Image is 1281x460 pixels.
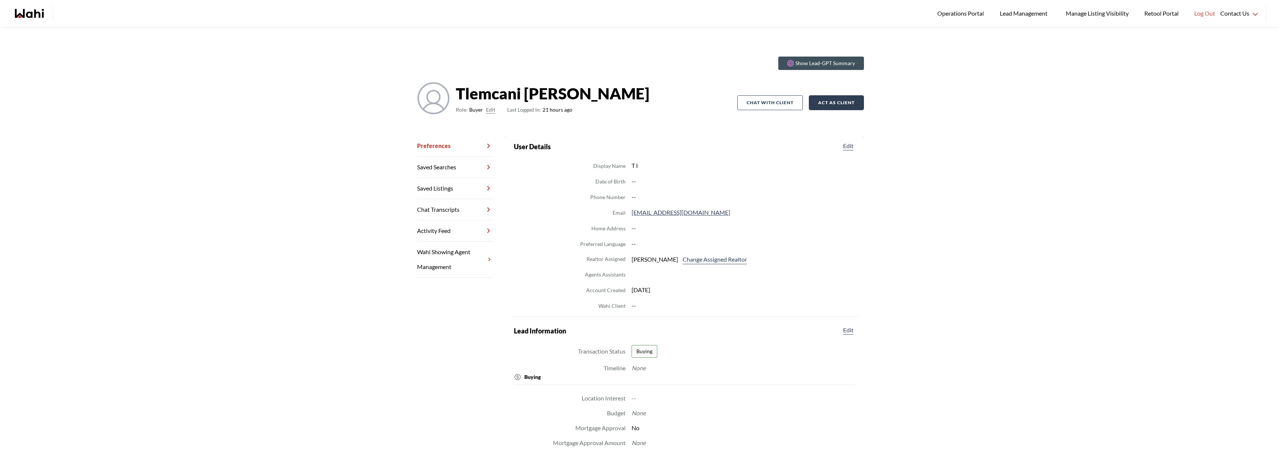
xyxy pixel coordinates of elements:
[486,105,495,114] button: Edit
[507,105,572,114] span: 21 hours ago
[681,255,748,264] button: Change Assigned Realtor
[582,394,626,403] dt: Location Interest
[632,301,855,310] dd: --
[632,438,646,447] div: None
[636,347,652,356] span: Buying
[632,394,636,403] div: --
[456,105,468,114] span: Role:
[507,106,541,113] span: Last Logged In:
[632,424,855,432] dd: No
[632,255,678,264] span: [PERSON_NAME]
[591,224,626,233] dt: Home Address
[937,9,986,18] span: Operations Portal
[417,178,493,199] a: Saved Listings
[632,409,646,418] div: None
[795,60,855,67] p: Show Lead-GPT Summary
[417,220,493,242] a: Activity Feed
[778,57,864,70] button: Show Lead-GPT Summary
[842,141,855,150] button: Edit
[1194,9,1215,18] span: Log Out
[417,242,493,278] a: Wahi Showing Agent Management
[578,347,626,356] dt: Transaction Status
[580,240,626,249] dt: Preferred Language
[417,135,493,157] a: Preferences
[593,162,626,170] dt: Display Name
[514,326,566,336] h2: Lead Information
[842,326,855,335] button: Edit
[585,270,626,279] dt: Agents Assistants
[632,285,855,295] dd: [DATE]
[1000,9,1050,18] span: Lead Management
[737,95,803,110] button: Chat with client
[607,409,626,418] dt: Budget
[524,373,541,381] h3: Buying
[553,438,626,447] dt: Mortgage Approval Amount
[575,424,626,432] dt: Mortgage Approval
[417,199,493,220] a: Chat Transcripts
[809,95,864,110] button: Act as Client
[632,161,855,170] dd: T I
[586,286,626,295] dt: Account Created
[590,193,626,202] dt: Phone Number
[456,82,649,105] strong: Tlemcani [PERSON_NAME]
[15,9,44,18] a: Wahi homepage
[1144,9,1181,18] span: Retool Portal
[632,192,855,202] dd: --
[632,223,855,233] dd: --
[632,364,646,373] div: None
[632,208,855,217] dd: [EMAIL_ADDRESS][DOMAIN_NAME]
[469,105,483,114] span: Buyer
[587,255,626,264] dt: Realtor Assigned
[632,176,855,186] dd: --
[632,239,855,249] dd: --
[514,141,551,152] h2: User Details
[417,157,493,178] a: Saved Searches
[613,208,626,217] dt: Email
[595,177,626,186] dt: Date of Birth
[1064,9,1131,18] span: Manage Listing Visibility
[604,364,626,373] dt: Timeline
[598,301,626,310] dt: Wahi Client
